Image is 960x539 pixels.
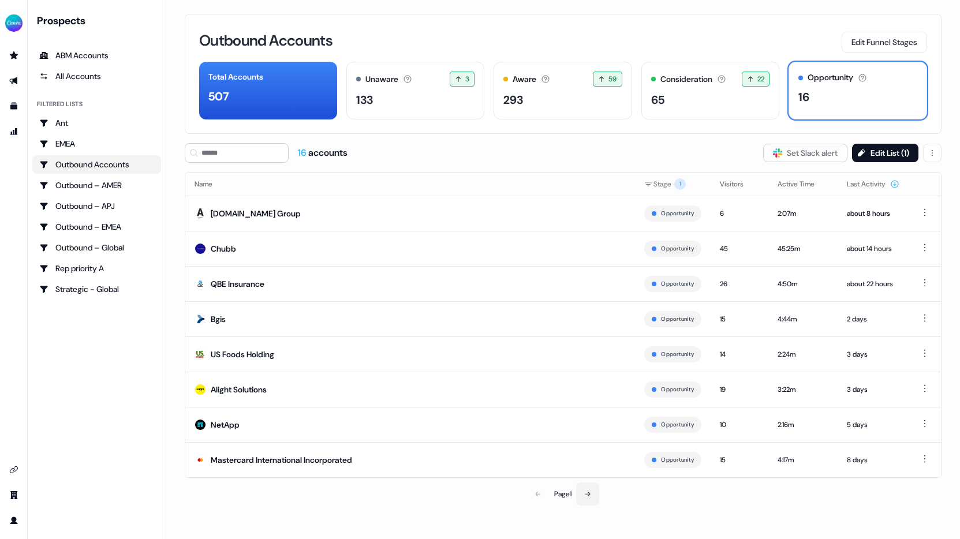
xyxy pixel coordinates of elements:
button: Opportunity [661,279,694,289]
a: Go to outbound experience [5,72,23,90]
div: Alight Solutions [211,384,267,395]
div: 507 [208,88,229,105]
button: Last Activity [847,174,899,194]
div: Total Accounts [208,71,263,83]
button: Opportunity [661,420,694,430]
div: Outbound – EMEA [39,221,154,233]
th: Name [185,173,635,196]
a: Go to team [5,486,23,504]
div: Strategic - Global [39,283,154,295]
a: Go to Outbound – AMER [32,176,161,194]
div: 45 [720,243,759,254]
div: Consideration [660,73,712,85]
div: 293 [503,91,523,108]
div: 45:25m [778,243,828,254]
a: Go to EMEA [32,134,161,153]
button: Opportunity [661,349,694,360]
button: Active Time [778,174,828,194]
button: Opportunity [661,208,694,219]
div: Prospects [37,14,161,28]
button: Set Slack alert [763,144,847,162]
a: Go to Outbound – EMEA [32,218,161,236]
div: Bgis [211,313,226,325]
div: ABM Accounts [39,50,154,61]
a: Go to Outbound – Global [32,238,161,257]
span: 1 [674,178,686,190]
div: Aware [513,73,536,85]
div: Outbound – Global [39,242,154,253]
div: 5 days [847,419,899,431]
div: 19 [720,384,759,395]
div: 14 [720,349,759,360]
div: 2:16m [778,419,828,431]
div: about 14 hours [847,243,899,254]
div: accounts [298,147,348,159]
div: 3:22m [778,384,828,395]
div: US Foods Holding [211,349,274,360]
div: 3 days [847,384,899,395]
div: Filtered lists [37,99,83,109]
button: Edit List (1) [852,144,918,162]
div: Outbound Accounts [39,159,154,170]
div: 2 days [847,313,899,325]
div: All Accounts [39,70,154,82]
a: Go to integrations [5,461,23,479]
div: 8 days [847,454,899,466]
div: NetApp [211,419,240,431]
a: Go to Strategic - Global [32,280,161,298]
span: 3 [465,73,469,85]
div: QBE Insurance [211,278,264,290]
button: Opportunity [661,384,694,395]
div: Mastercard International Incorporated [211,454,352,466]
div: Rep priority A [39,263,154,274]
button: Edit Funnel Stages [842,32,927,53]
h3: Outbound Accounts [199,33,333,48]
span: 59 [608,73,617,85]
div: 133 [356,91,373,108]
div: about 8 hours [847,208,899,219]
div: 2:24m [778,349,828,360]
div: EMEA [39,138,154,149]
span: 16 [298,147,308,159]
div: 65 [651,91,664,108]
a: Go to templates [5,97,23,115]
div: Ant [39,117,154,129]
a: Go to profile [5,511,23,530]
a: Go to Rep priority A [32,259,161,278]
div: Unaware [365,73,398,85]
span: 22 [757,73,765,85]
div: about 22 hours [847,278,899,290]
div: Outbound – APJ [39,200,154,212]
div: 6 [720,208,759,219]
a: Go to Outbound – APJ [32,197,161,215]
div: 4:44m [778,313,828,325]
a: Go to attribution [5,122,23,141]
div: 10 [720,419,759,431]
a: Go to prospects [5,46,23,65]
button: Opportunity [661,455,694,465]
a: Go to Outbound Accounts [32,155,161,174]
a: ABM Accounts [32,46,161,65]
div: 4:17m [778,454,828,466]
div: 16 [798,88,809,106]
div: Chubb [211,243,236,254]
div: Outbound – AMER [39,179,154,191]
button: Opportunity [661,314,694,324]
a: All accounts [32,67,161,85]
div: 4:50m [778,278,828,290]
a: Go to Ant [32,114,161,132]
div: Opportunity [808,72,853,84]
div: Page 1 [554,488,571,500]
div: [DOMAIN_NAME] Group [211,208,301,219]
div: 15 [720,313,759,325]
div: 26 [720,278,759,290]
div: 3 days [847,349,899,360]
button: Opportunity [661,244,694,254]
div: 2:07m [778,208,828,219]
div: 15 [720,454,759,466]
button: Visitors [720,174,757,194]
div: Stage [644,178,701,190]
